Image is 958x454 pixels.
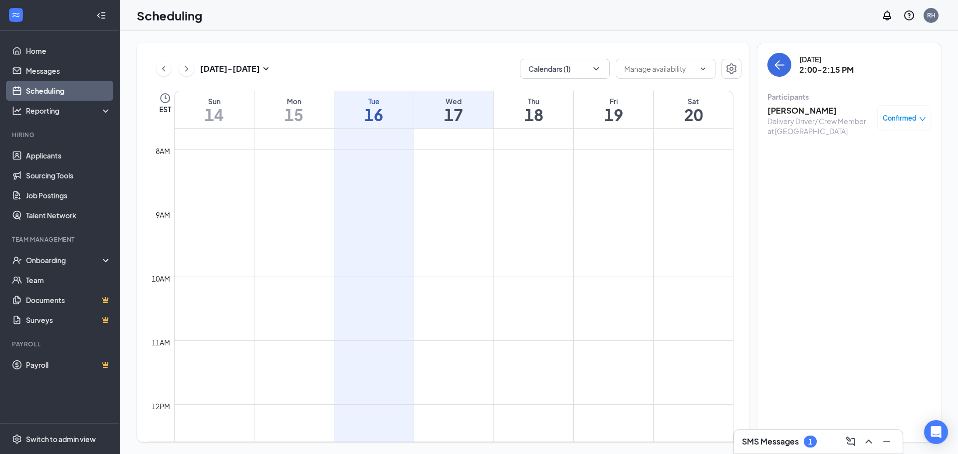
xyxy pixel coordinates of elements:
[699,65,707,73] svg: ChevronDown
[725,63,737,75] svg: Settings
[881,9,893,21] svg: Notifications
[254,96,334,106] div: Mon
[334,96,414,106] div: Tue
[903,9,915,21] svg: QuestionInfo
[883,113,917,123] span: Confirmed
[414,106,493,123] h1: 17
[159,104,171,114] span: EST
[414,91,493,128] a: September 17, 2025
[159,63,169,75] svg: ChevronLeft
[494,106,573,123] h1: 18
[927,11,936,19] div: RH
[150,273,172,284] div: 10am
[154,146,172,156] div: 8am
[574,106,653,123] h1: 19
[881,436,893,448] svg: Minimize
[773,59,785,71] svg: ArrowLeft
[879,434,895,450] button: Minimize
[26,81,111,101] a: Scheduling
[334,91,414,128] a: September 16, 2025
[12,235,109,244] div: Team Management
[799,54,854,64] div: [DATE]
[96,10,106,20] svg: Collapse
[654,91,733,128] a: September 20, 2025
[182,63,192,75] svg: ChevronRight
[919,116,926,123] span: down
[26,355,111,375] a: PayrollCrown
[175,106,254,123] h1: 14
[414,96,493,106] div: Wed
[767,92,931,102] div: Participants
[654,106,733,123] h1: 20
[254,91,334,128] a: September 15, 2025
[654,96,733,106] div: Sat
[26,434,96,444] div: Switch to admin view
[12,106,22,116] svg: Analysis
[26,146,111,165] a: Applicants
[742,436,799,447] h3: SMS Messages
[254,106,334,123] h1: 15
[808,438,812,446] div: 1
[26,106,112,116] div: Reporting
[924,420,948,444] div: Open Intercom Messenger
[12,131,109,139] div: Hiring
[799,64,854,75] h3: 2:00-2:15 PM
[26,41,111,61] a: Home
[12,434,22,444] svg: Settings
[26,290,111,310] a: DocumentsCrown
[574,91,653,128] a: September 19, 2025
[11,10,21,20] svg: WorkstreamLogo
[150,337,172,348] div: 11am
[26,165,111,185] a: Sourcing Tools
[26,255,103,265] div: Onboarding
[150,401,172,412] div: 12pm
[721,59,741,79] button: Settings
[12,340,109,348] div: Payroll
[520,59,610,79] button: Calendars (1)ChevronDown
[767,105,872,116] h3: [PERSON_NAME]
[26,270,111,290] a: Team
[767,116,872,136] div: Delivery Driver/ Crew Member at [GEOGRAPHIC_DATA]
[175,91,254,128] a: September 14, 2025
[574,96,653,106] div: Fri
[26,310,111,330] a: SurveysCrown
[494,91,573,128] a: September 18, 2025
[175,96,254,106] div: Sun
[260,63,272,75] svg: SmallChevronDown
[334,106,414,123] h1: 16
[591,64,601,74] svg: ChevronDown
[494,96,573,106] div: Thu
[159,92,171,104] svg: Clock
[179,61,194,76] button: ChevronRight
[863,436,875,448] svg: ChevronUp
[26,205,111,225] a: Talent Network
[154,209,172,220] div: 9am
[137,7,203,24] h1: Scheduling
[26,185,111,205] a: Job Postings
[26,61,111,81] a: Messages
[845,436,857,448] svg: ComposeMessage
[861,434,877,450] button: ChevronUp
[843,434,859,450] button: ComposeMessage
[12,255,22,265] svg: UserCheck
[624,63,695,74] input: Manage availability
[156,61,171,76] button: ChevronLeft
[767,53,791,77] button: back-button
[200,63,260,74] h3: [DATE] - [DATE]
